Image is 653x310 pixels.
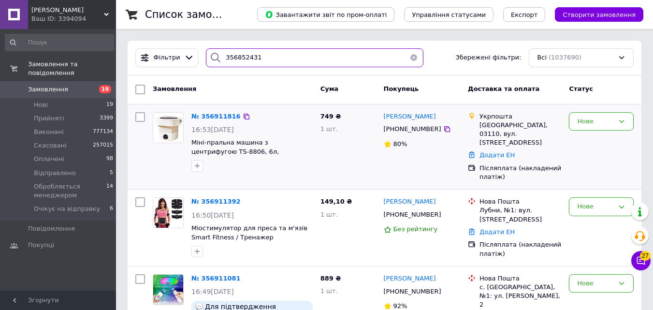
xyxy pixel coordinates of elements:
a: № 356911816 [191,113,241,120]
a: Створити замовлення [545,11,643,18]
span: Замовлення [28,85,68,94]
a: Фото товару [153,274,184,305]
span: 6 [110,205,113,213]
span: [PERSON_NAME] [384,113,436,120]
div: Післяплата (накладений платіж) [479,240,561,258]
button: Чат з покупцем27 [631,251,651,270]
button: Завантажити звіт по пром-оплаті [257,7,394,22]
span: 1 шт. [320,211,338,218]
span: Покупець [384,85,419,92]
div: Лубни, №1: вул. [STREET_ADDRESS] [479,206,561,223]
a: Фото товару [153,112,184,143]
span: Статус [569,85,593,92]
button: Очистить [404,48,423,67]
button: Експорт [503,7,546,22]
span: Збережені фільтри: [455,53,521,62]
span: [PHONE_NUMBER] [384,211,441,218]
button: Створити замовлення [555,7,643,22]
span: 92% [393,302,407,310]
div: Укрпошта [479,112,561,121]
div: Нове [577,117,614,127]
button: Управління статусами [404,7,493,22]
span: 16:50[DATE] [191,211,234,219]
span: Прийняті [34,114,64,123]
a: № 356911392 [191,198,241,205]
div: Післяплата (накладений платіж) [479,164,561,181]
img: Фото товару [153,198,183,228]
span: [PERSON_NAME] [384,198,436,205]
a: Фото товару [153,197,184,228]
span: 80% [393,140,407,148]
a: Міні-пральна машина з центрифугою TS-8806, 6л, 29,5x29,5x29 см / Портативна пральна машина [191,139,290,173]
span: Скасовані [34,141,67,150]
span: 19 [99,85,111,93]
span: Експорт [511,11,538,18]
div: [GEOGRAPHIC_DATA], 03110, вул. [STREET_ADDRESS] [479,121,561,148]
span: Нові [34,101,48,109]
img: Фото товару [153,113,183,143]
span: Замовлення [153,85,196,92]
span: [PHONE_NUMBER] [384,288,441,295]
span: Всі [537,53,547,62]
span: Доставка та оплата [468,85,539,92]
span: 1 шт. [320,125,338,133]
span: Завантажити звіт по пром-оплаті [265,10,387,19]
span: Створити замовлення [563,11,636,18]
span: 5 [110,169,113,177]
span: Оплачені [34,155,64,163]
span: 16:53[DATE] [191,126,234,133]
span: 16:49[DATE] [191,288,234,295]
h1: Список замовлень [145,9,243,20]
a: Додати ЕН [479,151,515,159]
span: Повідомлення [28,224,75,233]
a: № 356911081 [191,275,241,282]
span: Очікує на відправку [34,205,100,213]
span: 3399 [100,114,113,123]
span: Без рейтингу [393,225,438,233]
span: Замовлення та повідомлення [28,60,116,77]
span: 1 шт. [320,287,338,295]
span: Покупці [28,241,54,250]
span: 19 [106,101,113,109]
span: 149,10 ₴ [320,198,352,205]
div: с. [GEOGRAPHIC_DATA], №1: ул. [PERSON_NAME], 2 [479,283,561,310]
a: Міостимулятор для преса та м'язів Smart Fitness / Тренажер міостимуляції для м'язів живота та рук [191,224,308,259]
input: Пошук [5,34,114,51]
div: Нова Пошта [479,197,561,206]
span: Управління статусами [412,11,486,18]
div: Ваш ID: 3394094 [31,15,116,23]
span: Відправлено [34,169,76,177]
span: 27 [640,251,651,260]
span: Cума [320,85,338,92]
span: Обробляється менеджером [34,182,106,200]
span: [PHONE_NUMBER] [384,125,441,133]
div: Нова Пошта [479,274,561,283]
input: Пошук за номером замовлення, ПІБ покупця, номером телефону, Email, номером накладної [206,48,423,67]
span: 889 ₴ [320,275,341,282]
img: Фото товару [153,275,183,305]
a: [PERSON_NAME] [384,197,436,207]
a: [PERSON_NAME] [384,112,436,121]
span: 749 ₴ [320,113,341,120]
a: Додати ЕН [479,228,515,236]
span: Виконані [34,128,64,136]
span: 257015 [93,141,113,150]
span: [PERSON_NAME] [384,275,436,282]
div: Нове [577,202,614,212]
span: 777134 [93,128,113,136]
div: Нове [577,279,614,289]
span: Фільтри [154,53,180,62]
a: [PERSON_NAME] [384,274,436,283]
span: HUGO [31,6,104,15]
span: (1037690) [549,54,581,61]
span: 14 [106,182,113,200]
span: 98 [106,155,113,163]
